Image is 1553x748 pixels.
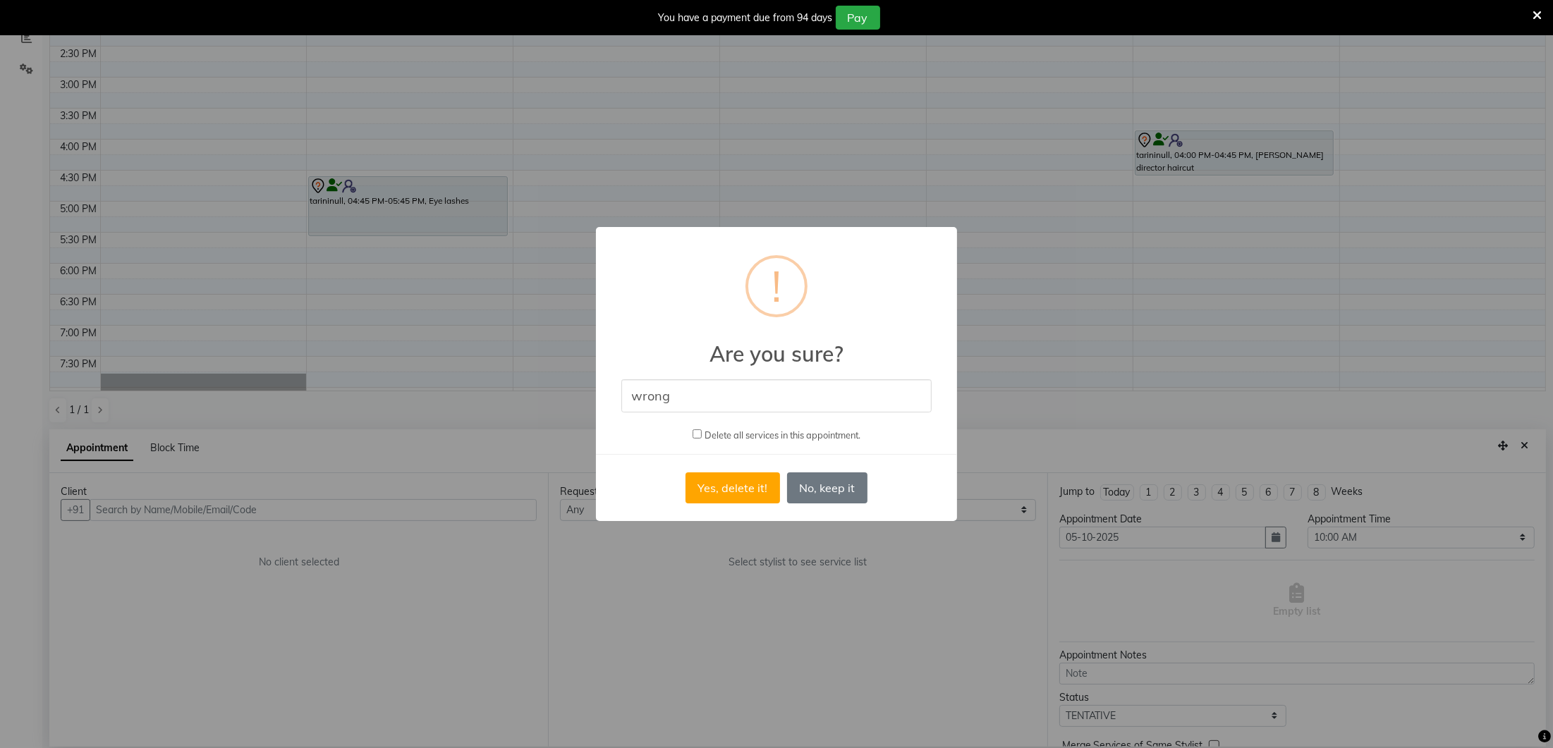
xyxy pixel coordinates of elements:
button: No, keep it [787,472,867,503]
div: ! [772,258,781,314]
button: Pay [836,6,880,30]
input: Please enter the reason [621,379,932,412]
h2: Are you sure? [596,324,957,367]
button: Yes, delete it! [686,472,780,503]
small: Delete all services in this appointment. [705,429,860,441]
div: You have a payment due from 94 days [659,11,833,25]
